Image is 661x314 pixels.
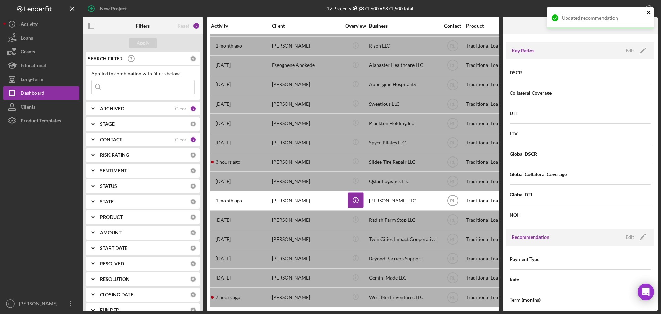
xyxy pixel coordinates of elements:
[450,295,455,300] text: RL
[3,59,79,72] button: Educational
[450,140,455,145] text: RL
[272,153,341,171] div: [PERSON_NAME]
[510,256,539,263] span: Payment Type
[216,256,231,261] time: 2025-08-18 23:36
[562,15,644,21] div: Updated recommendation
[190,55,196,62] div: 0
[272,192,341,210] div: [PERSON_NAME]
[466,211,535,229] div: Traditional Loan Application
[619,2,658,16] button: Export
[216,43,242,49] time: 2025-07-25 14:16
[272,56,341,74] div: Eseoghene Abokede
[175,106,187,111] div: Clear
[190,292,196,298] div: 0
[450,256,455,261] text: RL
[100,261,124,266] b: RESOLVED
[21,72,43,88] div: Long-Term
[190,105,196,112] div: 1
[369,95,438,113] div: Sweetlous LLC
[466,56,535,74] div: Traditional Loan Application
[88,56,123,61] b: SEARCH FILTER
[100,106,124,111] b: ARCHIVED
[3,72,79,86] button: Long-Term
[100,230,122,235] b: AMOUNT
[3,45,79,59] a: Grants
[272,172,341,190] div: [PERSON_NAME]
[450,276,455,281] text: RL
[638,284,654,300] div: Open Intercom Messenger
[190,121,196,127] div: 0
[369,56,438,74] div: Alabaster Healthcare LLC
[369,133,438,152] div: Spyce Pilates LLC
[190,183,196,189] div: 0
[100,292,133,297] b: CLOSING DATE
[129,38,157,48] button: Apply
[466,230,535,249] div: Traditional Loan Application
[510,171,567,178] span: Global Collateral Coverage
[440,23,465,29] div: Contact
[343,23,368,29] div: Overview
[369,75,438,94] div: Aubergine Hospitality
[272,211,341,229] div: [PERSON_NAME]
[3,86,79,100] button: Dashboard
[21,17,38,33] div: Activity
[193,22,200,29] div: 2
[450,218,455,223] text: RL
[3,297,79,311] button: RL[PERSON_NAME]
[327,6,413,11] div: 17 Projects • $871,500 Total
[3,31,79,45] button: Loans
[190,245,196,251] div: 0
[466,37,535,55] div: Traditional Loan Application
[216,236,231,242] time: 2025-08-20 16:25
[190,276,196,282] div: 0
[512,47,534,54] h3: Key Ratios
[369,288,438,306] div: West North Ventures LLC
[647,10,651,16] button: close
[211,23,271,29] div: Activity
[510,276,519,283] span: Rate
[216,159,240,165] time: 2025-09-03 19:19
[100,307,119,313] b: FUNDED
[100,168,127,173] b: SENTIMENT
[100,214,123,220] b: PRODUCT
[100,199,114,204] b: STATE
[21,114,61,129] div: Product Templates
[8,302,13,306] text: RL
[216,121,231,126] time: 2025-08-08 19:15
[216,140,231,145] time: 2025-07-11 01:17
[466,75,535,94] div: Traditional Loan Application
[450,121,455,126] text: RL
[100,152,129,158] b: RISK RATING
[272,23,341,29] div: Client
[100,276,130,282] b: RESOLUTION
[466,23,535,29] div: Product
[190,307,196,313] div: 0
[100,121,115,127] b: STAGE
[272,114,341,132] div: [PERSON_NAME]
[216,217,231,223] time: 2025-08-27 13:50
[3,100,79,114] button: Clients
[272,250,341,268] div: [PERSON_NAME]
[190,230,196,236] div: 0
[216,101,231,107] time: 2025-07-11 19:06
[450,44,455,49] text: RL
[137,38,149,48] div: Apply
[272,95,341,113] div: [PERSON_NAME]
[450,63,455,68] text: RL
[466,153,535,171] div: Traditional Loan Application
[369,153,438,171] div: Slidee Tire Repair LLC
[178,23,189,29] div: Reset
[100,2,127,16] div: New Project
[351,6,379,11] div: $871,500
[216,82,231,87] time: 2025-07-07 17:34
[369,269,438,287] div: Gemini Made LLC
[100,183,117,189] b: STATUS
[369,192,438,210] div: [PERSON_NAME] LLC
[216,275,231,281] time: 2025-08-06 13:57
[272,75,341,94] div: [PERSON_NAME]
[450,102,455,107] text: RL
[216,62,231,68] time: 2025-06-26 07:27
[466,288,535,306] div: Traditional Loan Application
